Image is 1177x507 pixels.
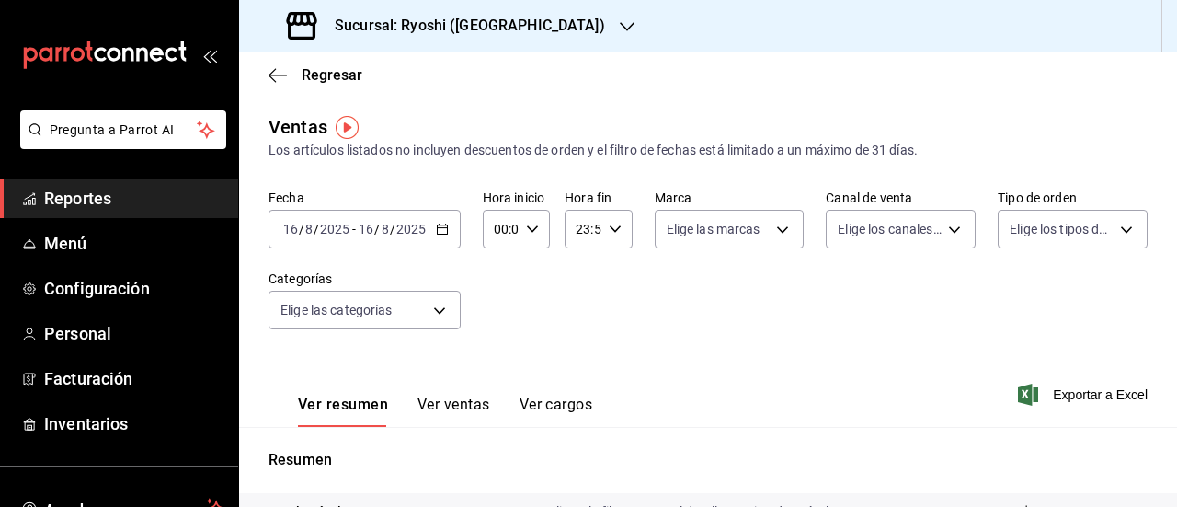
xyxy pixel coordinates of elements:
input: ---- [395,222,427,236]
img: Tooltip marker [336,116,359,139]
div: Los artículos listados no incluyen descuentos de orden y el filtro de fechas está limitado a un m... [269,141,1148,160]
span: Facturación [44,366,223,391]
span: / [314,222,319,236]
label: Fecha [269,191,461,204]
label: Tipo de orden [998,191,1148,204]
label: Hora inicio [483,191,550,204]
span: Personal [44,321,223,346]
a: Pregunta a Parrot AI [13,133,226,153]
button: Ver ventas [417,396,490,427]
button: Ver cargos [520,396,593,427]
span: Inventarios [44,411,223,436]
button: Ver resumen [298,396,388,427]
span: Configuración [44,276,223,301]
span: / [390,222,395,236]
span: Regresar [302,66,362,84]
span: Reportes [44,186,223,211]
span: Elige los tipos de orden [1010,220,1114,238]
input: -- [282,222,299,236]
div: Ventas [269,113,327,141]
h3: Sucursal: Ryoshi ([GEOGRAPHIC_DATA]) [320,15,605,37]
input: -- [304,222,314,236]
label: Categorías [269,272,461,285]
label: Canal de venta [826,191,976,204]
span: Elige las marcas [667,220,760,238]
p: Resumen [269,449,1148,471]
span: - [352,222,356,236]
label: Hora fin [565,191,632,204]
div: navigation tabs [298,396,592,427]
button: open_drawer_menu [202,48,217,63]
span: Pregunta a Parrot AI [50,121,198,140]
span: Menú [44,231,223,256]
span: / [374,222,380,236]
input: -- [358,222,374,236]
span: Elige los canales de venta [838,220,942,238]
input: ---- [319,222,350,236]
span: / [299,222,304,236]
label: Marca [655,191,805,204]
button: Exportar a Excel [1022,384,1148,406]
button: Regresar [269,66,362,84]
button: Pregunta a Parrot AI [20,110,226,149]
input: -- [381,222,390,236]
span: Elige las categorías [280,301,393,319]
